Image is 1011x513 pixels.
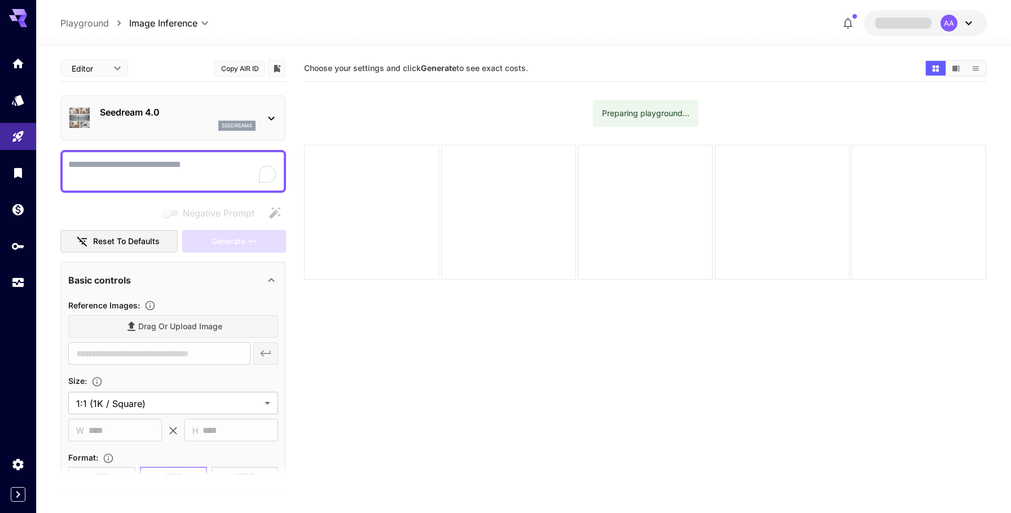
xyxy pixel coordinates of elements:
button: Show media in video view [946,61,966,76]
div: API Keys [11,239,25,253]
span: 1:1 (1K / Square) [76,397,260,410]
span: Size : [68,376,87,386]
span: H [192,424,198,437]
button: Show media in grid view [926,61,946,76]
div: Usage [11,276,25,290]
div: Wallet [11,202,25,216]
textarea: To enrich screen reader interactions, please activate Accessibility in Grammarly extension settings [68,158,278,185]
button: Expand sidebar [11,487,25,502]
div: Library [11,166,25,180]
div: Show media in grid viewShow media in video viewShow media in list view [925,60,987,77]
div: Seedream 4.0seedream4 [68,101,278,135]
button: AA [864,10,987,36]
span: Format : [68,453,98,462]
span: Negative prompts are not compatible with the selected model. [160,206,263,220]
p: seedream4 [222,122,252,130]
button: Upload a reference image to guide the result. This is needed for Image-to-Image or Inpainting. Su... [140,300,160,311]
a: Playground [60,16,109,30]
div: Playground [11,130,25,144]
div: Models [11,93,25,107]
button: Copy AIR ID [214,60,265,77]
button: Adjust the dimensions of the generated image by specifying its width and height in pixels, or sel... [87,376,107,387]
div: Settings [11,457,25,471]
span: Editor [72,63,107,74]
p: Seedream 4.0 [100,105,256,119]
button: Reset to defaults [60,230,178,253]
span: Image Inference [129,16,197,30]
button: Choose the file format for the output image. [98,453,118,464]
span: W [76,424,84,437]
span: Reference Images : [68,300,140,310]
div: Preparing playground... [602,103,689,123]
b: Generate [421,63,456,73]
span: Negative Prompt [183,206,254,220]
div: Home [11,56,25,70]
nav: breadcrumb [60,16,129,30]
div: Basic controls [68,267,278,294]
button: Show media in list view [966,61,986,76]
div: AA [940,15,957,32]
button: Add to library [272,61,282,75]
span: Choose your settings and click to see exact costs. [304,63,528,73]
p: Basic controls [68,273,131,287]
